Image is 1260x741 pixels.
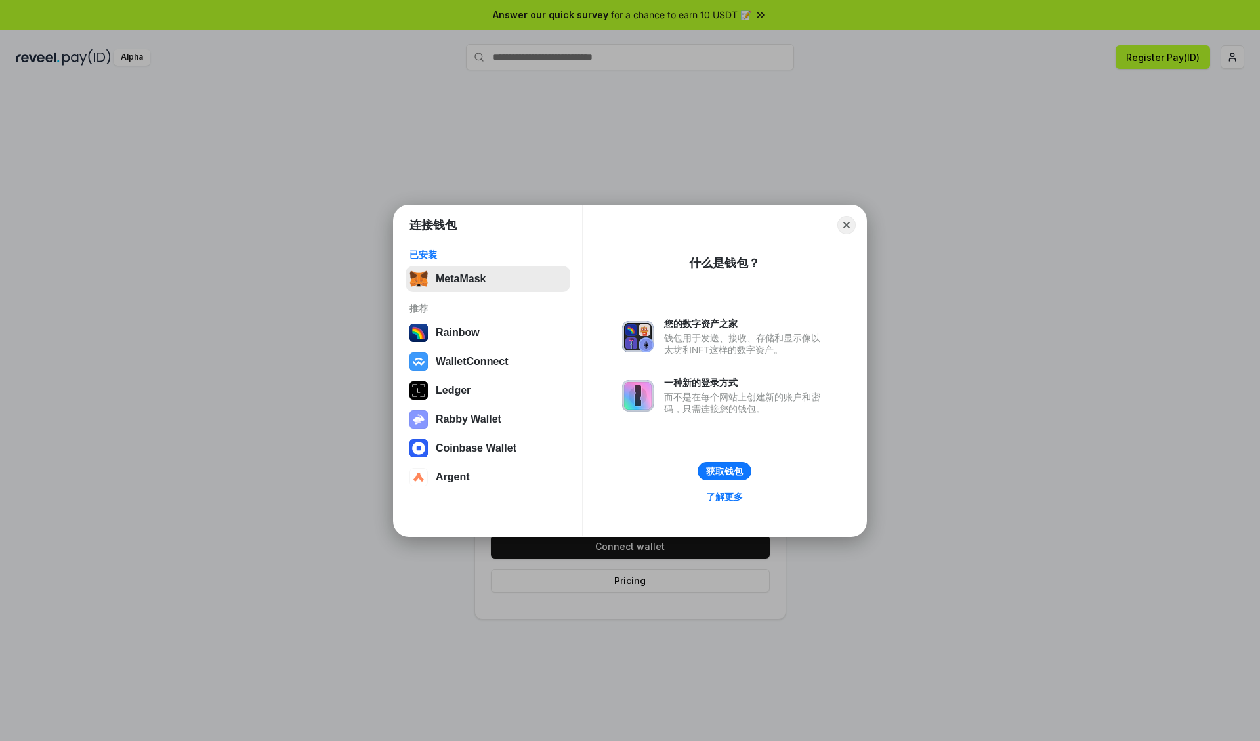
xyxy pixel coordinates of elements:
[436,442,516,454] div: Coinbase Wallet
[406,464,570,490] button: Argent
[409,352,428,371] img: svg+xml,%3Csvg%20width%3D%2228%22%20height%3D%2228%22%20viewBox%3D%220%200%2028%2028%22%20fill%3D...
[409,270,428,288] img: svg+xml,%3Csvg%20fill%3D%22none%22%20height%3D%2233%22%20viewBox%3D%220%200%2035%2033%22%20width%...
[837,216,856,234] button: Close
[406,349,570,375] button: WalletConnect
[409,324,428,342] img: svg+xml,%3Csvg%20width%3D%22120%22%20height%3D%22120%22%20viewBox%3D%220%200%20120%20120%22%20fil...
[664,318,827,329] div: 您的数字资产之家
[664,332,827,356] div: 钱包用于发送、接收、存储和显示像以太坊和NFT这样的数字资产。
[409,439,428,457] img: svg+xml,%3Csvg%20width%3D%2228%22%20height%3D%2228%22%20viewBox%3D%220%200%2028%2028%22%20fill%3D...
[664,377,827,389] div: 一种新的登录方式
[406,266,570,292] button: MetaMask
[409,303,566,314] div: 推荐
[436,385,471,396] div: Ledger
[406,320,570,346] button: Rainbow
[409,410,428,429] img: svg+xml,%3Csvg%20xmlns%3D%22http%3A%2F%2Fwww.w3.org%2F2000%2Fsvg%22%20fill%3D%22none%22%20viewBox...
[436,327,480,339] div: Rainbow
[409,381,428,400] img: svg+xml,%3Csvg%20xmlns%3D%22http%3A%2F%2Fwww.w3.org%2F2000%2Fsvg%22%20width%3D%2228%22%20height%3...
[409,217,457,233] h1: 连接钱包
[409,468,428,486] img: svg+xml,%3Csvg%20width%3D%2228%22%20height%3D%2228%22%20viewBox%3D%220%200%2028%2028%22%20fill%3D...
[689,255,760,271] div: 什么是钱包？
[698,488,751,505] a: 了解更多
[436,273,486,285] div: MetaMask
[406,406,570,433] button: Rabby Wallet
[664,391,827,415] div: 而不是在每个网站上创建新的账户和密码，只需连接您的钱包。
[406,377,570,404] button: Ledger
[706,465,743,477] div: 获取钱包
[436,356,509,368] div: WalletConnect
[698,462,751,480] button: 获取钱包
[406,435,570,461] button: Coinbase Wallet
[409,249,566,261] div: 已安装
[622,380,654,412] img: svg+xml,%3Csvg%20xmlns%3D%22http%3A%2F%2Fwww.w3.org%2F2000%2Fsvg%22%20fill%3D%22none%22%20viewBox...
[436,413,501,425] div: Rabby Wallet
[436,471,470,483] div: Argent
[706,491,743,503] div: 了解更多
[622,321,654,352] img: svg+xml,%3Csvg%20xmlns%3D%22http%3A%2F%2Fwww.w3.org%2F2000%2Fsvg%22%20fill%3D%22none%22%20viewBox...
